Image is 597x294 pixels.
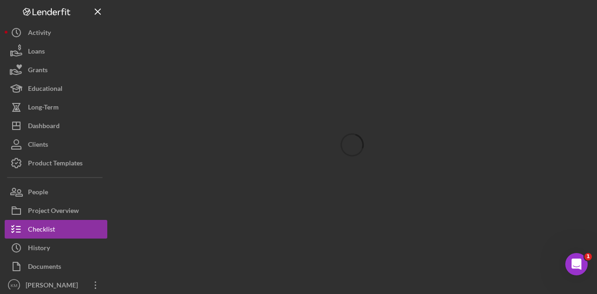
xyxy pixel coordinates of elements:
button: Checklist [5,220,107,239]
button: Long-Term [5,98,107,116]
button: Loans [5,42,107,61]
text: KM [11,283,17,288]
div: Long-Term [28,98,59,119]
div: Documents [28,257,61,278]
div: People [28,183,48,204]
button: Grants [5,61,107,79]
button: History [5,239,107,257]
button: Project Overview [5,201,107,220]
iframe: Intercom live chat [565,253,588,275]
div: Clients [28,135,48,156]
div: Loans [28,42,45,63]
button: Clients [5,135,107,154]
button: Activity [5,23,107,42]
button: Documents [5,257,107,276]
div: Product Templates [28,154,83,175]
div: Grants [28,61,48,82]
div: Educational [28,79,62,100]
div: History [28,239,50,260]
button: Product Templates [5,154,107,172]
div: Project Overview [28,201,79,222]
span: 1 [584,253,592,260]
div: Checklist [28,220,55,241]
div: Dashboard [28,116,60,137]
button: Dashboard [5,116,107,135]
button: Educational [5,79,107,98]
div: Activity [28,23,51,44]
button: People [5,183,107,201]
